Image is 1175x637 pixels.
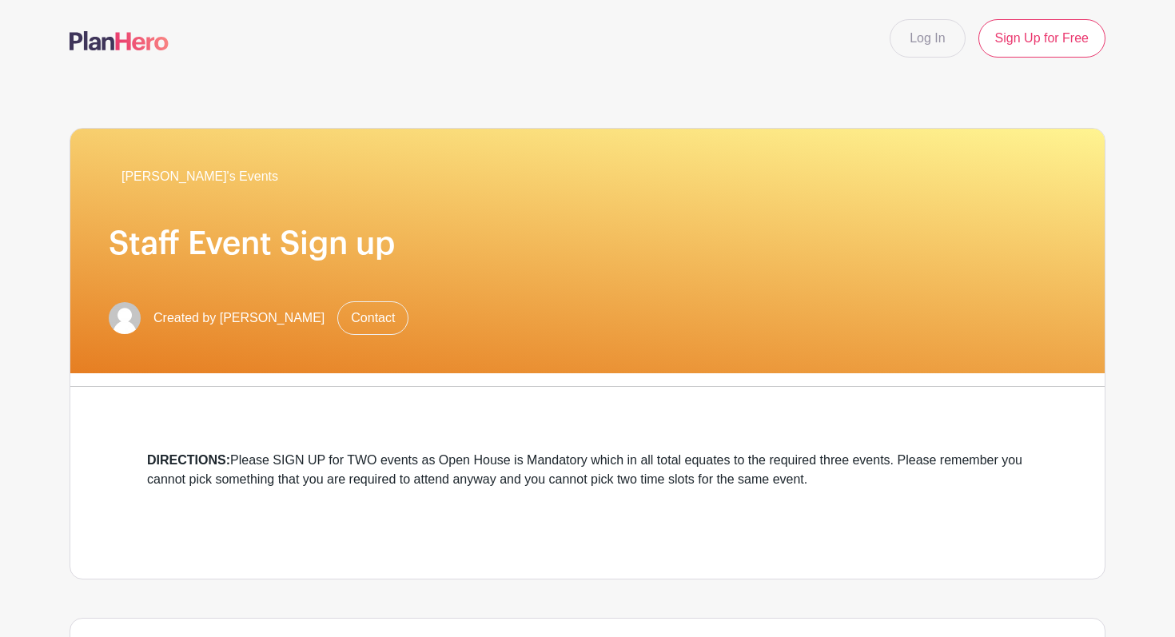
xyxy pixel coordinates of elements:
span: [PERSON_NAME]'s Events [121,167,278,186]
span: Created by [PERSON_NAME] [153,309,325,328]
a: Log In [890,19,965,58]
div: Please SIGN UP for TWO events as Open House is Mandatory which in all total equates to the requir... [147,451,1028,489]
a: Sign Up for Free [978,19,1105,58]
h1: Staff Event Sign up [109,225,1066,263]
img: default-ce2991bfa6775e67f084385cd625a349d9dcbb7a52a09fb2fda1e96e2d18dcdb.png [109,302,141,334]
a: Contact [337,301,408,335]
strong: DIRECTIONS: [147,453,230,467]
img: logo-507f7623f17ff9eddc593b1ce0a138ce2505c220e1c5a4e2b4648c50719b7d32.svg [70,31,169,50]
